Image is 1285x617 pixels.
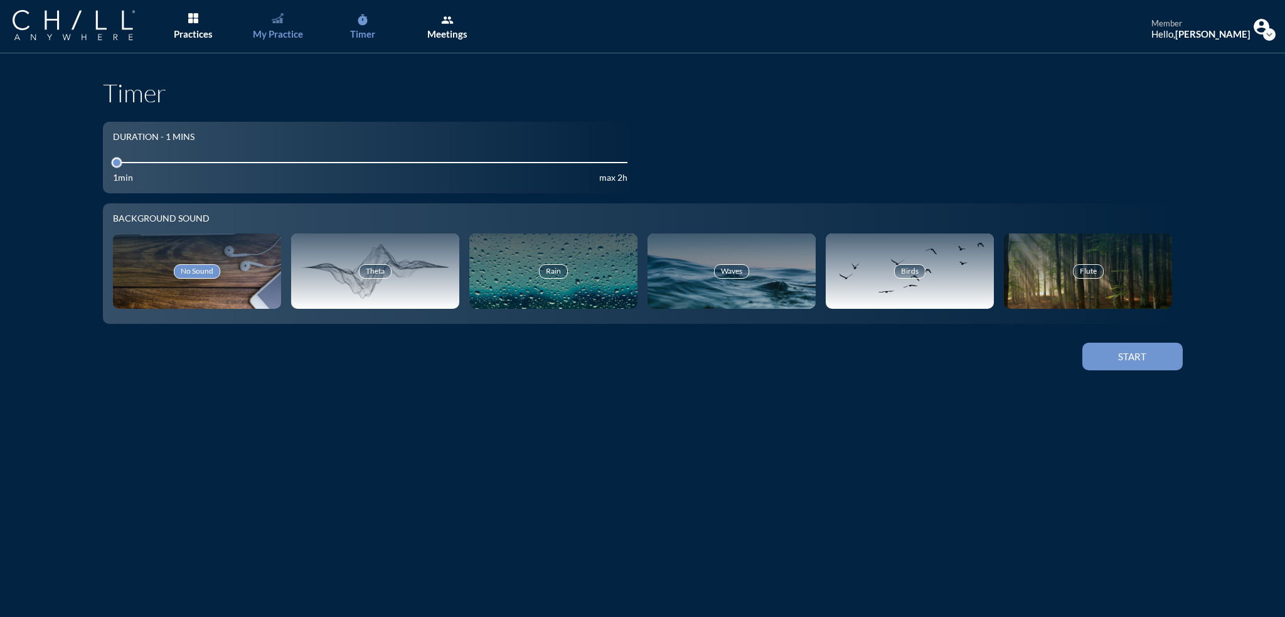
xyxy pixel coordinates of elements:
[174,28,213,40] div: Practices
[103,78,1183,108] h1: Timer
[188,13,198,23] img: List
[1104,351,1161,362] div: Start
[272,13,283,23] img: Graph
[1082,343,1183,370] button: Start
[1175,28,1250,40] strong: [PERSON_NAME]
[13,10,135,40] img: Company Logo
[13,10,160,42] a: Company Logo
[427,28,467,40] div: Meetings
[1151,19,1250,29] div: member
[1263,28,1276,41] i: expand_more
[113,173,133,183] div: 1min
[174,264,220,278] div: No Sound
[356,14,369,26] i: timer
[113,213,1173,224] div: Background sound
[1073,264,1104,278] div: Flute
[359,264,392,278] div: Theta
[599,173,627,183] div: max 2h
[1254,19,1269,35] img: Profile icon
[350,28,375,40] div: Timer
[253,28,303,40] div: My Practice
[441,14,454,26] i: group
[894,264,925,278] div: Birds
[113,132,195,142] div: Duration - 1 mins
[714,264,749,278] div: Waves
[539,264,568,278] div: Rain
[1151,28,1250,40] div: Hello,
